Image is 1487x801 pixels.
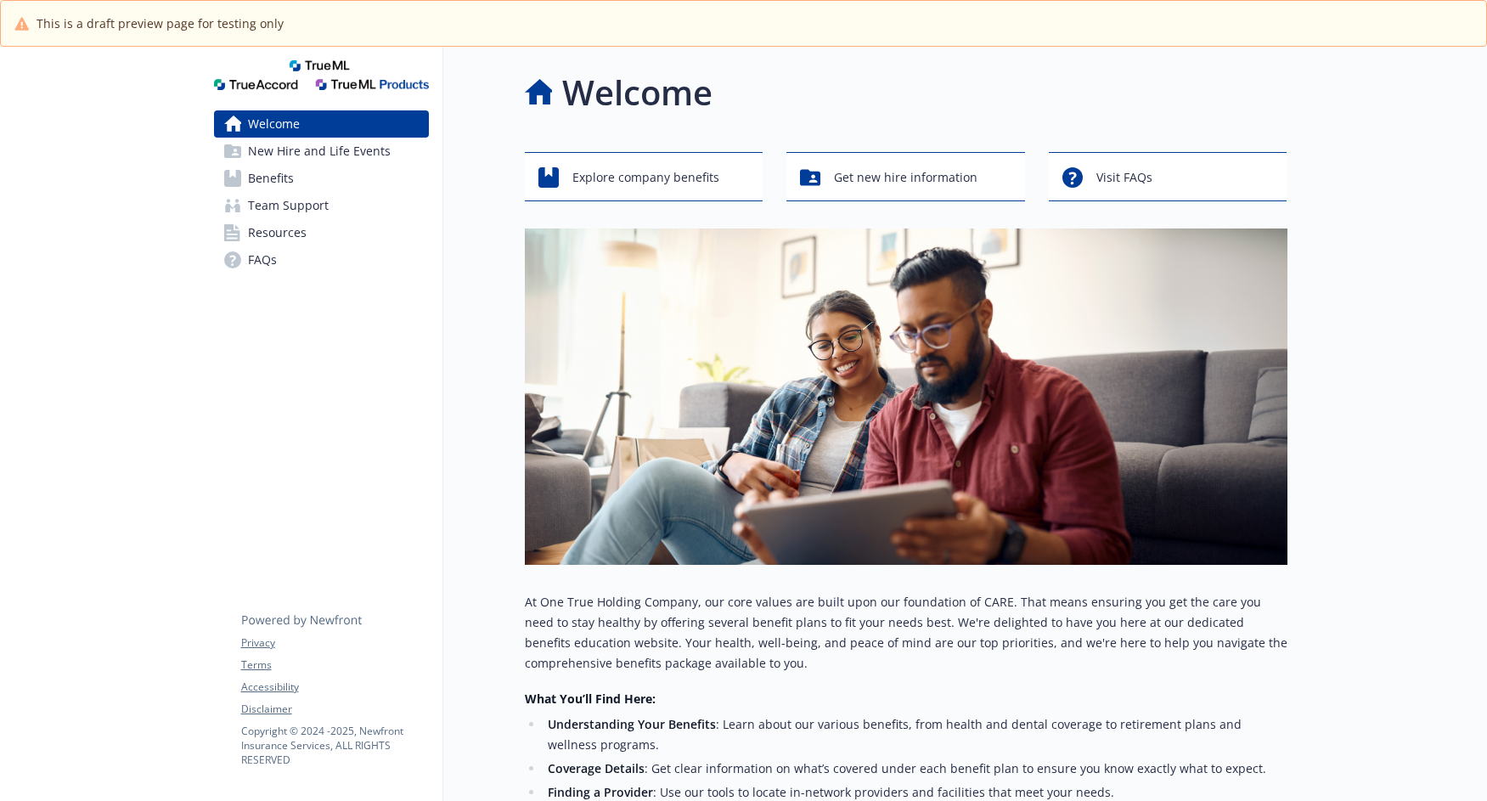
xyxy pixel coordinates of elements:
span: Explore company benefits [572,161,719,194]
a: Terms [241,657,428,673]
a: Resources [214,219,429,246]
a: Privacy [241,635,428,651]
strong: What You’ll Find Here: [525,691,656,707]
span: Welcome [248,110,300,138]
span: Team Support [248,192,329,219]
a: Disclaimer [241,702,428,717]
h1: Welcome [562,67,713,118]
a: New Hire and Life Events [214,138,429,165]
span: Resources [248,219,307,246]
button: Visit FAQs [1049,152,1287,201]
img: overview page banner [525,228,1287,565]
strong: Coverage Details [548,760,645,776]
button: Explore company benefits [525,152,763,201]
p: Copyright © 2024 - 2025 , Newfront Insurance Services, ALL RIGHTS RESERVED [241,724,428,767]
a: Welcome [214,110,429,138]
li: : Learn about our various benefits, from health and dental coverage to retirement plans and welln... [544,714,1287,755]
a: Accessibility [241,680,428,695]
strong: Finding a Provider [548,784,653,800]
li: : Get clear information on what’s covered under each benefit plan to ensure you know exactly what... [544,759,1287,779]
p: At One True Holding Company, our core values are built upon our foundation of CARE. That means en... [525,592,1287,674]
a: Benefits [214,165,429,192]
span: FAQs [248,246,277,274]
span: Get new hire information [834,161,977,194]
button: Get new hire information [786,152,1025,201]
a: FAQs [214,246,429,274]
span: This is a draft preview page for testing only [37,14,284,32]
span: Visit FAQs [1096,161,1152,194]
span: Benefits [248,165,294,192]
span: New Hire and Life Events [248,138,391,165]
a: Team Support [214,192,429,219]
strong: Understanding Your Benefits [548,716,716,732]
